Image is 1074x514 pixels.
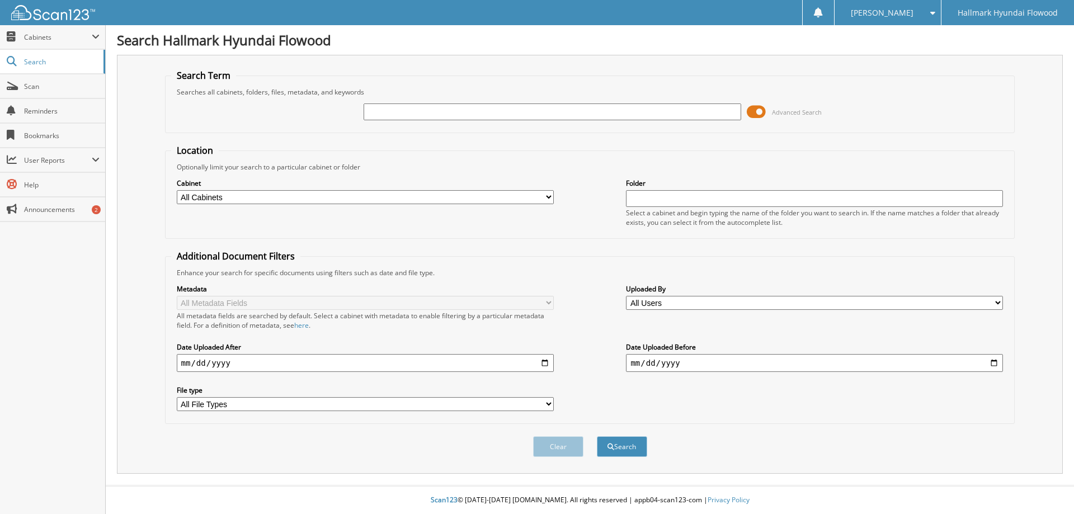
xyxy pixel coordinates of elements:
[92,205,101,214] div: 2
[171,87,1009,97] div: Searches all cabinets, folders, files, metadata, and keywords
[958,10,1058,16] span: Hallmark Hyundai Flowood
[851,10,913,16] span: [PERSON_NAME]
[177,178,554,188] label: Cabinet
[177,354,554,372] input: start
[626,342,1003,352] label: Date Uploaded Before
[772,108,822,116] span: Advanced Search
[177,385,554,395] label: File type
[24,205,100,214] span: Announcements
[626,178,1003,188] label: Folder
[24,57,98,67] span: Search
[24,32,92,42] span: Cabinets
[171,250,300,262] legend: Additional Document Filters
[177,311,554,330] div: All metadata fields are searched by default. Select a cabinet with metadata to enable filtering b...
[171,144,219,157] legend: Location
[117,31,1063,49] h1: Search Hallmark Hyundai Flowood
[24,180,100,190] span: Help
[177,284,554,294] label: Metadata
[294,320,309,330] a: here
[626,208,1003,227] div: Select a cabinet and begin typing the name of the folder you want to search in. If the name match...
[171,268,1009,277] div: Enhance your search for specific documents using filters such as date and file type.
[106,487,1074,514] div: © [DATE]-[DATE] [DOMAIN_NAME]. All rights reserved | appb04-scan123-com |
[11,5,95,20] img: scan123-logo-white.svg
[24,131,100,140] span: Bookmarks
[597,436,647,457] button: Search
[431,495,458,504] span: Scan123
[24,82,100,91] span: Scan
[626,354,1003,372] input: end
[24,106,100,116] span: Reminders
[24,155,92,165] span: User Reports
[626,284,1003,294] label: Uploaded By
[171,162,1009,172] div: Optionally limit your search to a particular cabinet or folder
[708,495,750,504] a: Privacy Policy
[533,436,583,457] button: Clear
[177,342,554,352] label: Date Uploaded After
[171,69,236,82] legend: Search Term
